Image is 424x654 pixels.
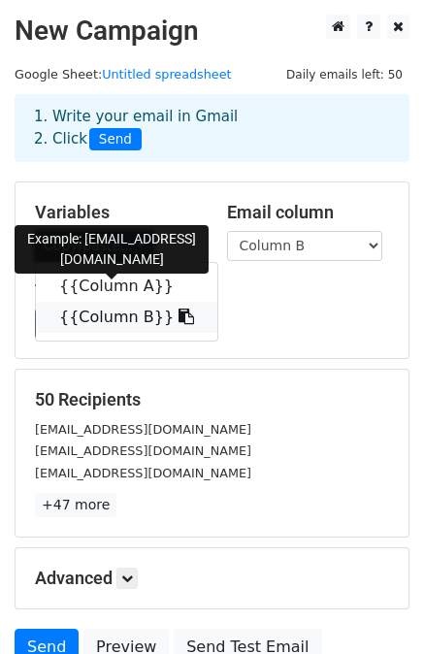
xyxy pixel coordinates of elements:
small: [EMAIL_ADDRESS][DOMAIN_NAME] [35,422,251,437]
a: Untitled spreadsheet [102,67,231,82]
iframe: Chat Widget [327,561,424,654]
h5: Variables [35,202,198,223]
small: [EMAIL_ADDRESS][DOMAIN_NAME] [35,466,251,480]
a: +47 more [35,493,116,517]
div: Example: [EMAIL_ADDRESS][DOMAIN_NAME] [15,225,209,274]
a: {{Column B}} [36,302,217,333]
h5: Advanced [35,568,389,589]
h5: Email column [227,202,390,223]
span: Send [89,128,142,151]
a: {{Column A}} [36,271,217,302]
div: 1. Write your email in Gmail 2. Click [19,106,405,150]
a: Daily emails left: 50 [279,67,409,82]
h2: New Campaign [15,15,409,48]
small: Google Sheet: [15,67,232,82]
h5: 50 Recipients [35,389,389,410]
small: [EMAIL_ADDRESS][DOMAIN_NAME] [35,443,251,458]
span: Daily emails left: 50 [279,64,409,85]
